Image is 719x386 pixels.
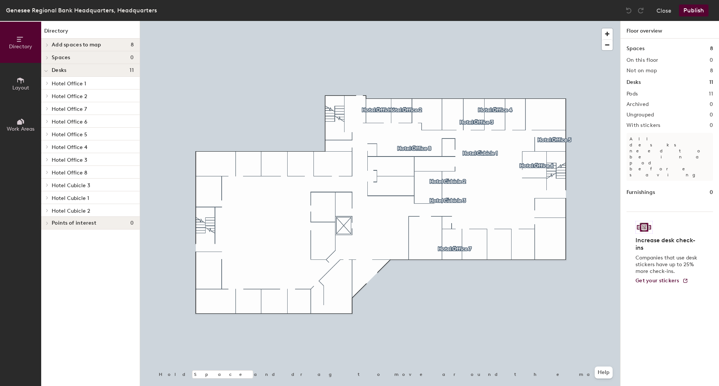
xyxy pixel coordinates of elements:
span: Hotel Cubicle 2 [52,208,90,214]
span: 8 [131,42,134,48]
h1: 8 [710,45,713,53]
h4: Increase desk check-ins [635,237,700,252]
p: Companies that use desk stickers have up to 25% more check-ins. [635,255,700,275]
span: Hotel Office 4 [52,144,87,151]
span: Hotel Cubicle 3 [52,182,90,189]
h1: 11 [709,78,713,86]
img: Redo [637,7,644,14]
span: Layout [12,85,29,91]
span: Hotel Office 7 [52,106,87,112]
span: Hotel Office 2 [52,93,87,100]
h1: Furnishings [627,188,655,197]
a: Get your stickers [635,278,688,284]
div: Genesee Regional Bank Headquarters, Headquarters [6,6,157,15]
h2: Archived [627,101,649,107]
h1: Floor overview [621,21,719,39]
h2: 0 [710,101,713,107]
h2: 8 [710,68,713,74]
span: Directory [9,43,32,50]
span: 0 [130,220,134,226]
button: Help [595,367,613,379]
h2: 11 [709,91,713,97]
span: Add spaces to map [52,42,101,48]
span: Desks [52,67,66,73]
span: Get your stickers [635,277,679,284]
h2: With stickers [627,122,661,128]
h2: Ungrouped [627,112,654,118]
p: All desks need to be in a pod before saving [627,133,713,181]
h2: 0 [710,112,713,118]
img: Sticker logo [635,221,653,234]
h2: 0 [710,122,713,128]
h1: Spaces [627,45,644,53]
h1: Directory [41,27,140,39]
h1: Desks [627,78,641,86]
span: 11 [130,67,134,73]
span: Hotel Office 5 [52,131,87,138]
span: Hotel Office 6 [52,119,87,125]
span: Hotel Office 8 [52,170,87,176]
span: Work Areas [7,126,34,132]
h2: On this floor [627,57,658,63]
span: Hotel Office 1 [52,80,86,87]
button: Publish [679,4,709,16]
span: 0 [130,55,134,61]
span: Spaces [52,55,70,61]
button: Close [656,4,671,16]
h2: Pods [627,91,638,97]
h2: Not on map [627,68,657,74]
img: Undo [625,7,632,14]
h2: 0 [710,57,713,63]
span: Hotel Office 3 [52,157,87,163]
span: Points of interest [52,220,96,226]
h1: 0 [710,188,713,197]
span: Hotel Cubicle 1 [52,195,89,201]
